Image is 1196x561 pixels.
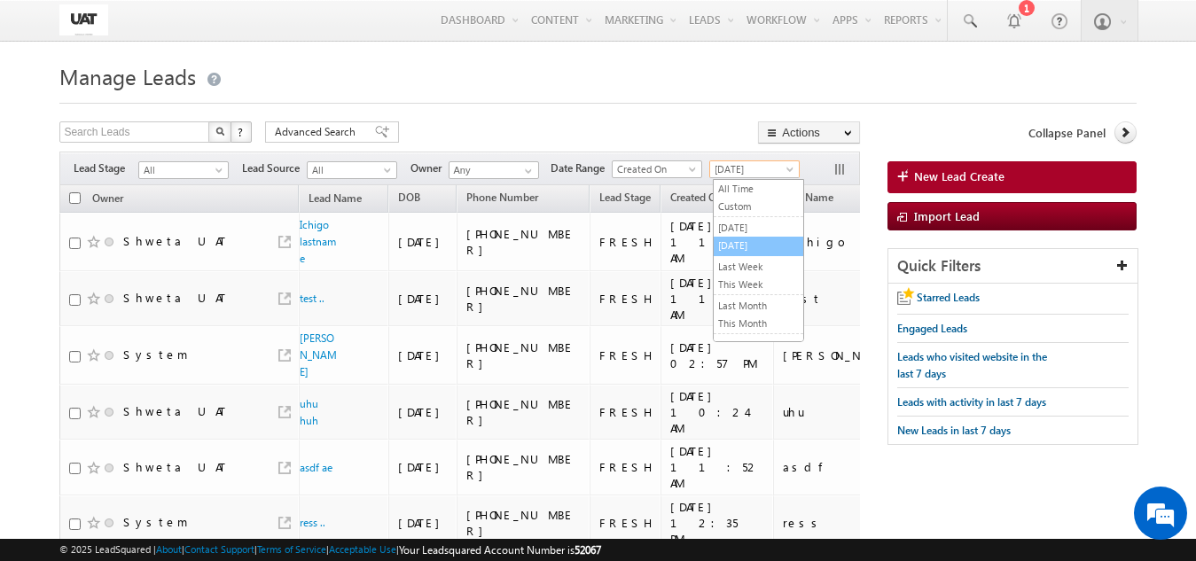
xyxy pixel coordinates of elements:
[139,162,223,178] span: All
[449,161,539,179] input: Type to Search
[783,191,833,204] span: First Name
[897,350,1047,380] span: Leads who visited website in the last 7 days
[300,461,332,474] a: asdf ae
[714,199,803,214] a: Custom
[300,292,324,305] a: test ..
[398,404,449,420] div: [DATE]
[670,499,765,547] div: [DATE] 12:35 PM
[887,161,1136,193] a: New Lead Create
[466,283,582,315] div: [PHONE_NUMBER]
[398,191,420,204] span: DOB
[670,443,765,491] div: [DATE] 11:52 AM
[59,542,601,558] span: © 2025 LeadSquared | | | | |
[709,160,800,178] a: [DATE]
[466,226,582,258] div: [PHONE_NUMBER]
[714,277,803,292] a: This Week
[897,424,1011,437] span: New Leads in last 7 days
[888,249,1137,284] div: Quick Filters
[300,397,318,427] a: uhu huh
[714,238,803,253] a: [DATE]
[670,275,765,323] div: [DATE] 11:28 AM
[1028,125,1106,141] span: Collapse Panel
[599,191,651,204] span: Lead Stage
[897,322,967,335] span: Engaged Leads
[257,543,326,555] a: Terms of Service
[599,459,653,475] div: FRESH
[156,543,182,555] a: About
[783,459,899,475] div: asdf
[551,160,612,176] span: Date Range
[670,218,765,266] div: [DATE] 11:34 AM
[714,220,803,236] a: [DATE]
[238,124,246,139] span: ?
[599,234,653,250] div: FRESH
[758,121,860,144] button: Actions
[398,234,449,250] div: [DATE]
[670,339,765,371] div: [DATE] 02:57 PM
[308,162,392,178] span: All
[783,347,899,363] div: [PERSON_NAME]
[410,160,449,176] span: Owner
[215,127,224,136] img: Search
[783,291,899,307] div: test
[123,290,227,306] div: Shweta UAT
[599,404,653,420] div: FRESH
[914,208,980,223] span: Import Lead
[123,347,188,362] div: System
[74,160,138,176] span: Lead Stage
[710,161,794,177] span: [DATE]
[515,162,537,180] a: Show All Items
[713,179,804,342] ul: [DATE]
[457,188,547,211] a: Phone Number
[774,188,842,211] a: First Name
[138,161,229,179] a: All
[242,160,307,176] span: Lead Source
[897,395,1046,409] span: Leads with activity in last 7 days
[398,459,449,475] div: [DATE]
[123,233,227,249] div: Shweta UAT
[783,404,899,420] div: uhu
[714,337,803,353] a: Last Year
[184,543,254,555] a: Contact Support
[59,62,196,90] span: Manage Leads
[661,188,731,211] a: Created On
[398,291,449,307] div: [DATE]
[123,514,188,530] div: System
[92,191,123,205] span: Owner
[300,218,336,265] a: Ichigo lastname
[612,160,702,178] a: Created On
[399,543,601,557] span: Your Leadsquared Account Number is
[783,234,899,250] div: Ichigo
[714,181,803,197] a: All Time
[123,403,227,419] div: Shweta UAT
[59,4,107,35] img: Custom Logo
[714,298,803,314] a: Last Month
[307,161,397,179] a: All
[670,191,723,204] span: Created On
[714,259,803,275] a: Last Week
[398,515,449,531] div: [DATE]
[599,291,653,307] div: FRESH
[398,347,449,363] div: [DATE]
[466,339,582,371] div: [PHONE_NUMBER]
[329,543,396,555] a: Acceptable Use
[599,515,653,531] div: FRESH
[466,191,538,204] span: Phone Number
[914,168,1004,184] span: New Lead Create
[69,192,81,204] input: Check all records
[599,347,653,363] div: FRESH
[389,188,429,211] a: DOB
[275,124,361,140] span: Advanced Search
[300,189,371,212] a: Lead Name
[783,515,899,531] div: ress
[613,161,697,177] span: Created On
[590,188,660,211] a: Lead Stage
[123,459,227,475] div: Shweta UAT
[466,507,582,539] div: [PHONE_NUMBER]
[231,121,252,143] button: ?
[917,291,980,304] span: Starred Leads
[300,516,325,529] a: ress ..
[575,543,601,557] span: 52067
[300,331,337,378] a: [PERSON_NAME]
[466,396,582,428] div: [PHONE_NUMBER]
